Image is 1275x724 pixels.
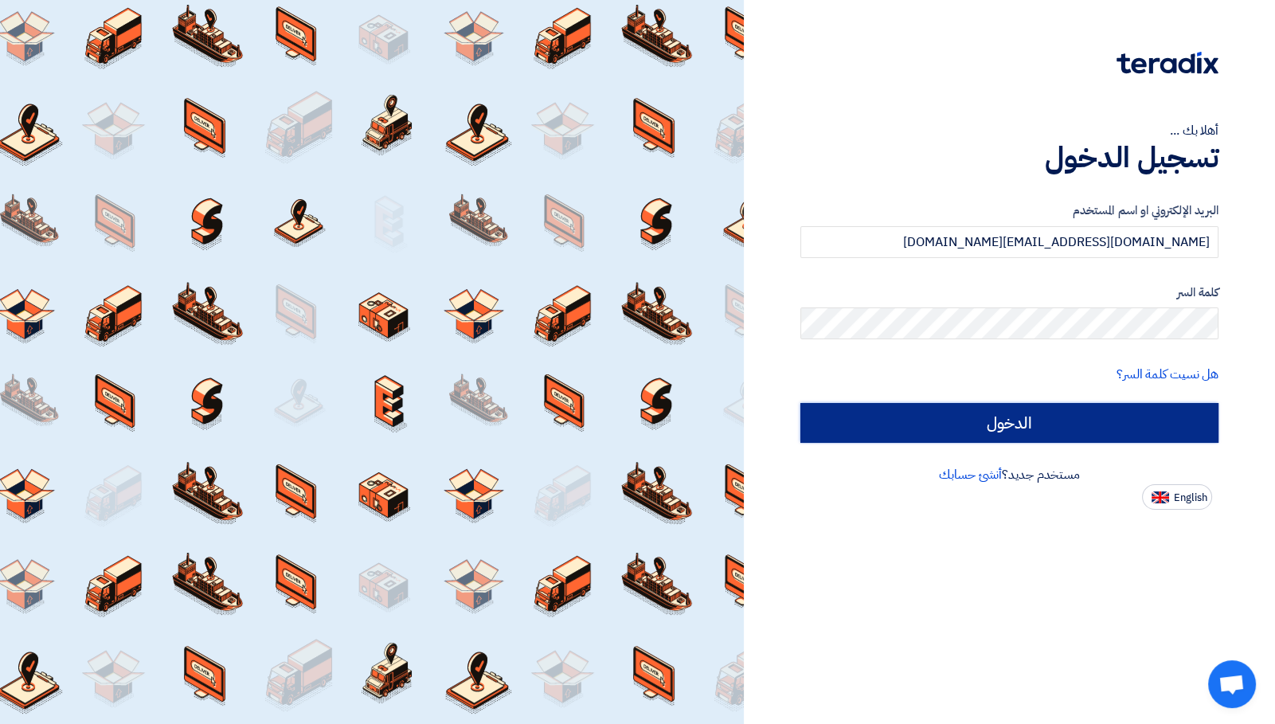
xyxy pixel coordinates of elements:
button: English [1142,484,1212,510]
span: English [1174,492,1207,503]
div: مستخدم جديد؟ [800,465,1218,484]
a: هل نسيت كلمة السر؟ [1117,365,1218,384]
label: البريد الإلكتروني او اسم المستخدم [800,202,1218,220]
input: أدخل بريد العمل الإلكتروني او اسم المستخدم الخاص بك ... [800,226,1218,258]
label: كلمة السر [800,284,1218,302]
h1: تسجيل الدخول [800,140,1218,175]
div: دردشة مفتوحة [1208,660,1256,708]
a: أنشئ حسابك [939,465,1002,484]
img: Teradix logo [1117,52,1218,74]
img: en-US.png [1152,491,1169,503]
input: الدخول [800,403,1218,443]
div: أهلا بك ... [800,121,1218,140]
